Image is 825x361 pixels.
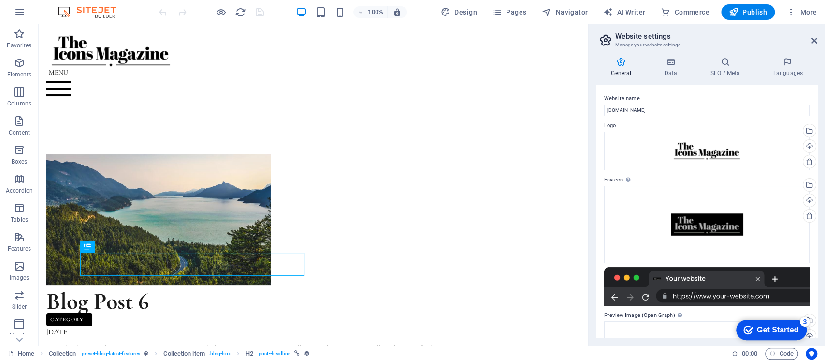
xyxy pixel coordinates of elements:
[6,187,33,195] p: Accordion
[657,4,713,20] button: Commerce
[596,57,650,77] h4: General
[538,4,592,20] button: Navigator
[661,7,709,17] span: Commerce
[441,7,477,17] span: Design
[209,348,231,360] span: . blog-box
[12,158,28,165] p: Boxes
[604,120,810,132] label: Logo
[769,348,794,360] span: Code
[492,7,526,17] span: Pages
[215,6,227,18] button: Click here to leave preview mode and continue editing
[7,71,32,78] p: Elements
[7,100,31,107] p: Columns
[49,348,310,360] nav: breadcrumb
[758,57,817,77] h4: Languages
[294,351,300,356] i: This element is linked
[11,216,28,224] p: Tables
[80,348,141,360] span: . preset-blog-latest-features
[604,132,810,170] div: TheIconsMagazine-Logo-R1zxw8K6I-6TFsUnf55zIw.png
[599,4,649,20] button: AI Writer
[393,8,402,16] i: On resize automatically adjust zoom level to fit chosen device.
[163,348,204,360] span: Click to select. Double-click to edit
[26,11,68,19] div: Get Started
[604,310,810,321] label: Preview Image (Open Graph)
[695,57,758,77] h4: SEO / Meta
[603,7,645,17] span: AI Writer
[489,4,530,20] button: Pages
[5,5,76,25] div: Get Started 3 items remaining, 40% complete
[806,348,817,360] button: Usercentrics
[782,4,821,20] button: More
[235,7,246,18] i: Reload page
[304,350,310,357] i: This element is bound to a collection
[615,32,817,41] h2: Website settings
[10,274,29,282] p: Images
[144,351,148,356] i: This element is a customizable preset
[8,245,31,253] p: Features
[650,57,695,77] h4: Data
[732,348,757,360] h6: Session time
[604,105,810,116] input: Name...
[368,6,383,18] h6: 100%
[353,6,388,18] button: 100%
[234,6,246,18] button: reload
[721,4,775,20] button: Publish
[742,348,757,360] span: 00 00
[615,41,798,49] h3: Manage your website settings
[246,348,253,360] span: Click to select. Double-click to edit
[10,332,29,340] p: Header
[49,348,76,360] span: Click to select. Double-click to edit
[437,4,481,20] button: Design
[8,348,34,360] a: Click to cancel selection. Double-click to open Pages
[542,7,588,17] span: Navigator
[786,7,817,17] span: More
[729,7,767,17] span: Publish
[56,6,128,18] img: Editor Logo
[257,348,290,360] span: . post--headline
[9,129,30,136] p: Content
[749,350,750,357] span: :
[765,348,798,360] button: Code
[604,93,810,105] label: Website name
[604,174,810,186] label: Favicon
[604,186,810,263] div: TheIconsMagazineLogo-Copy-gRni1d_yREpollDBrAtqTw-dcZj20zPV3ddcjwT7cHiIw-q4uPHkYTSNeADf_JFAnwmQ.png
[69,2,79,12] div: 3
[12,303,27,311] p: Slider
[7,42,31,49] p: Favorites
